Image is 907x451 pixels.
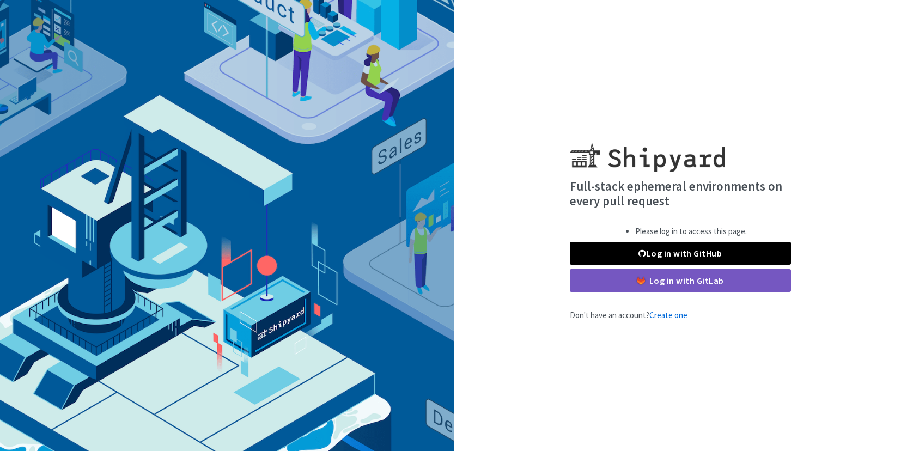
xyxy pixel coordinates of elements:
li: Please log in to access this page. [635,225,747,238]
h4: Full-stack ephemeral environments on every pull request [570,179,791,209]
img: gitlab-color.svg [637,277,645,285]
a: Create one [649,310,687,320]
a: Log in with GitHub [570,242,791,265]
img: Shipyard logo [570,130,725,172]
span: Don't have an account? [570,310,687,320]
a: Log in with GitLab [570,269,791,292]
